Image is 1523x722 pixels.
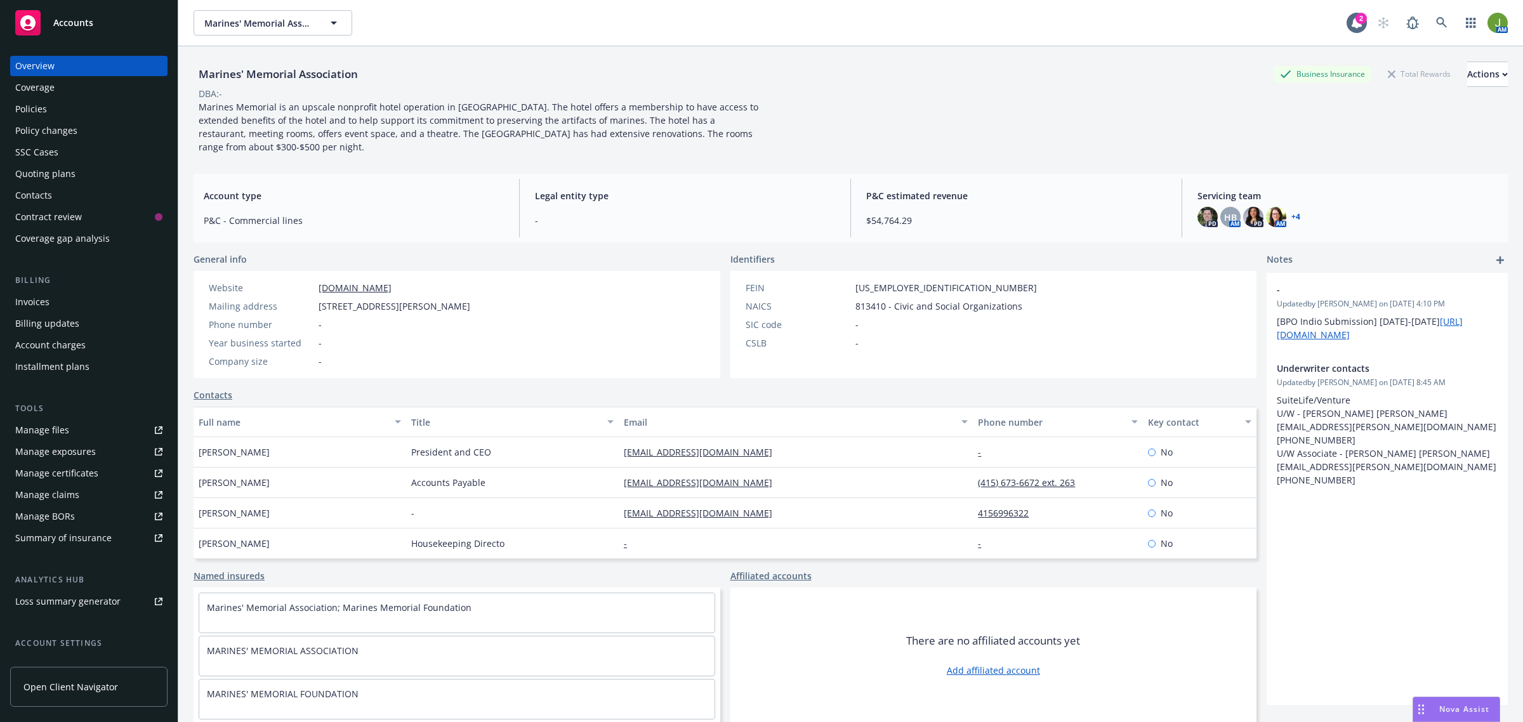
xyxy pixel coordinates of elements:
div: Summary of insurance [15,528,112,548]
a: [EMAIL_ADDRESS][DOMAIN_NAME] [624,476,782,489]
a: [DOMAIN_NAME] [319,282,392,294]
div: Service team [15,655,70,675]
span: Servicing team [1197,189,1498,202]
button: Nova Assist [1413,697,1500,722]
div: Manage exposures [15,442,96,462]
a: Policy changes [10,121,168,141]
span: - [535,214,835,227]
div: Quoting plans [15,164,76,184]
a: Accounts [10,5,168,41]
span: P&C estimated revenue [866,189,1166,202]
a: Summary of insurance [10,528,168,548]
span: Identifiers [730,253,775,266]
div: Mailing address [209,299,313,313]
div: FEIN [746,281,850,294]
a: MARINES' MEMORIAL ASSOCIATION [207,645,359,657]
p: SuiteLife/Venture U/W - [PERSON_NAME] [PERSON_NAME][EMAIL_ADDRESS][PERSON_NAME][DOMAIN_NAME] [PHO... [1277,393,1498,487]
div: NAICS [746,299,850,313]
a: Start snowing [1371,10,1396,36]
div: Manage BORs [15,506,75,527]
a: - [978,446,991,458]
a: 4156996322 [978,507,1039,519]
a: - [978,537,991,549]
span: There are no affiliated accounts yet [906,633,1080,648]
div: Billing updates [15,313,79,334]
span: Underwriter contacts [1277,362,1465,375]
img: photo [1243,207,1263,227]
span: Account type [204,189,504,202]
div: Invoices [15,292,49,312]
span: President and CEO [411,445,491,459]
div: Manage certificates [15,463,98,483]
a: Service team [10,655,168,675]
div: Manage claims [15,485,79,505]
div: Contract review [15,207,82,227]
span: Housekeeping Directo [411,537,504,550]
a: Search [1429,10,1454,36]
div: Actions [1467,62,1508,86]
span: Updated by [PERSON_NAME] on [DATE] 8:45 AM [1277,377,1498,388]
a: Coverage gap analysis [10,228,168,249]
a: Contacts [194,388,232,402]
img: photo [1197,207,1218,227]
a: Affiliated accounts [730,569,812,582]
a: +4 [1291,213,1300,221]
div: Business Insurance [1274,66,1371,82]
div: Total Rewards [1381,66,1457,82]
span: No [1161,537,1173,550]
span: $54,764.29 [866,214,1166,227]
div: Underwriter contactsUpdatedby [PERSON_NAME] on [DATE] 8:45 AMSuiteLife/Venture U/W - [PERSON_NAME... [1267,351,1508,497]
span: No [1161,506,1173,520]
a: Marines' Memorial Association; Marines Memorial Foundation [207,601,471,614]
a: Account charges [10,335,168,355]
div: Policy changes [15,121,77,141]
div: Account charges [15,335,86,355]
a: Named insureds [194,569,265,582]
a: Manage claims [10,485,168,505]
span: [STREET_ADDRESS][PERSON_NAME] [319,299,470,313]
span: Legal entity type [535,189,835,202]
div: Phone number [978,416,1124,429]
div: Billing [10,274,168,287]
div: SIC code [746,318,850,331]
span: Accounts [53,18,93,28]
a: - [624,537,637,549]
a: Manage certificates [10,463,168,483]
div: Installment plans [15,357,89,377]
a: Contacts [10,185,168,206]
div: Marines' Memorial Association [194,66,363,82]
a: Policies [10,99,168,119]
div: Policies [15,99,47,119]
div: Contacts [15,185,52,206]
span: Updated by [PERSON_NAME] on [DATE] 4:10 PM [1277,298,1498,310]
span: Nova Assist [1439,704,1489,714]
span: [PERSON_NAME] [199,445,270,459]
span: [PERSON_NAME] [199,506,270,520]
a: Report a Bug [1400,10,1425,36]
a: Loss summary generator [10,591,168,612]
div: 2 [1355,13,1367,24]
span: HB [1224,211,1237,224]
div: Website [209,281,313,294]
div: Coverage gap analysis [15,228,110,249]
a: Quoting plans [10,164,168,184]
div: Overview [15,56,55,76]
div: Year business started [209,336,313,350]
a: Switch app [1458,10,1484,36]
span: [PERSON_NAME] [199,476,270,489]
span: - [855,336,859,350]
a: SSC Cases [10,142,168,162]
div: Account settings [10,637,168,650]
a: Manage exposures [10,442,168,462]
div: SSC Cases [15,142,58,162]
span: Notes [1267,253,1293,268]
div: Key contact [1148,416,1237,429]
span: No [1161,445,1173,459]
div: Tools [10,402,168,415]
span: - [855,318,859,331]
a: Contract review [10,207,168,227]
div: -Updatedby [PERSON_NAME] on [DATE] 4:10 PM[BPO Indio Submission] [DATE]-[DATE][URL][DOMAIN_NAME] [1267,273,1508,351]
span: Open Client Navigator [23,680,118,693]
div: Loss summary generator [15,591,121,612]
span: [PERSON_NAME] [199,537,270,550]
